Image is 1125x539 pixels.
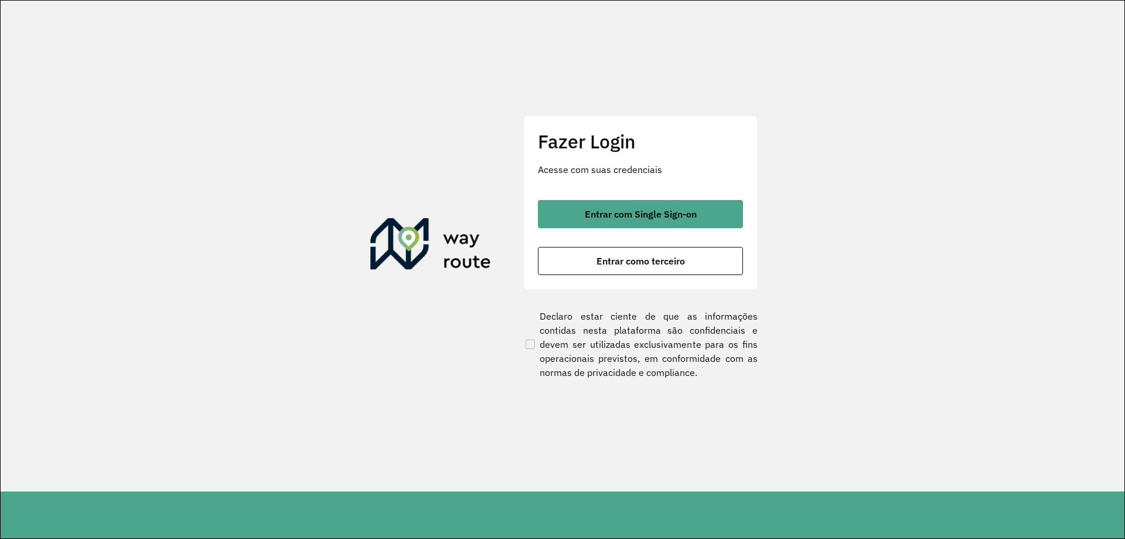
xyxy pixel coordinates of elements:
button: button [538,200,743,228]
span: Entrar com Single Sign-on [585,209,697,219]
p: Acesse com suas credenciais [538,162,743,177]
label: Declaro estar ciente de que as informações contidas nesta plataforma são confidenciais e devem se... [523,309,758,379]
button: button [538,247,743,275]
h2: Fazer Login [538,130,743,152]
span: Entrar como terceiro [596,256,685,266]
img: Roteirizador AmbevTech [370,218,491,274]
